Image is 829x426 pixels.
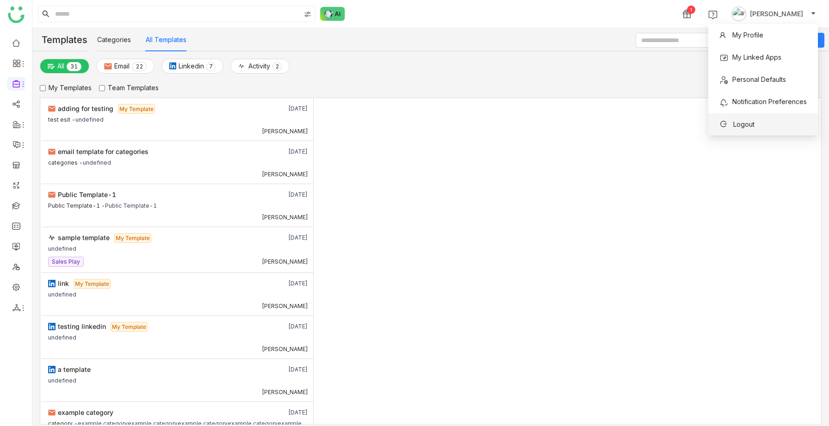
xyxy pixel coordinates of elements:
img: email.svg [48,191,56,198]
span: Activity [248,61,270,71]
span: email template for categories [58,148,148,155]
div: [DATE] [256,364,308,375]
img: email.svg [104,62,112,70]
span: adding for testing [58,105,113,112]
img: linkedin.svg [169,62,176,69]
span: Personal Defaults [732,75,786,83]
span: Logout [733,120,755,128]
nz-badge-sup: 22 [132,62,147,71]
span: example category [58,408,113,416]
div: test esit - [48,114,75,123]
input: Team Templates [99,85,105,91]
button: [PERSON_NAME] [730,6,818,21]
label: My Templates [40,83,92,93]
span: Email [114,61,130,71]
div: [PERSON_NAME] [262,346,308,353]
button: All [40,59,89,74]
div: Public Template-1 [105,200,157,210]
img: plainalloptions.svg [48,63,55,70]
nz-tag: Sales Play [48,257,84,267]
img: avatar [731,6,746,21]
p: 2 [136,62,139,71]
div: [PERSON_NAME] [262,171,308,178]
img: help.svg [708,10,718,19]
button: Activity [230,59,290,74]
button: All Templates [146,35,186,45]
span: testing linkedin [58,322,106,330]
span: link [58,279,69,287]
p: 7 [209,62,213,71]
span: My Template [74,279,111,289]
div: [PERSON_NAME] [262,303,308,310]
div: undefined [48,375,76,384]
span: My Profile [732,31,763,39]
img: email.svg [48,409,56,416]
span: Linkedin [179,61,204,71]
p: 2 [275,62,279,71]
input: My Templates [40,85,46,91]
img: linkedin.svg [48,323,56,330]
p: 1 [74,62,78,71]
span: a template [58,365,91,373]
span: My Linked Apps [732,53,781,61]
div: [DATE] [256,104,308,114]
div: [PERSON_NAME] [262,128,308,135]
div: 1 [687,6,695,14]
div: [PERSON_NAME] [262,214,308,221]
span: My Template [114,233,151,243]
div: [DATE] [256,407,308,418]
img: personal_defaults.svg [719,75,729,85]
nz-badge-sup: 2 [272,62,282,71]
p: 3 [70,62,74,71]
p: 2 [139,62,143,71]
button: Linkedin [161,59,223,74]
img: search-type.svg [304,11,311,18]
span: Public Template-1 [58,191,116,198]
img: email.svg [48,148,56,155]
img: my_linked_apps.svg [719,53,729,62]
div: [PERSON_NAME] [262,258,308,265]
img: activity.svg [48,234,56,241]
div: categories - [48,157,83,167]
span: Notification Preferences [732,98,807,105]
div: [DATE] [256,321,308,332]
nz-badge-sup: 31 [67,62,81,71]
button: Categories [97,35,131,45]
div: [DATE] [256,233,308,243]
div: [PERSON_NAME] [262,389,308,396]
span: My Template [111,322,148,332]
span: [PERSON_NAME] [750,9,803,19]
img: ask-buddy-normal.svg [320,7,345,21]
img: email.svg [48,105,56,112]
div: [DATE] [256,278,308,289]
div: [DATE] [256,190,308,200]
div: undefined [48,289,76,298]
div: Templates [32,28,87,51]
div: undefined [83,157,111,167]
nz-badge-sup: 7 [206,62,216,71]
button: Email [96,59,155,74]
div: undefined [48,332,76,341]
span: My Template [118,104,155,114]
label: Team Templates [99,83,159,93]
img: linkedin.svg [48,280,56,287]
span: sample template [58,234,110,241]
div: undefined [75,114,104,123]
img: logo [8,6,25,23]
img: notification_preferences.svg [719,98,729,107]
img: linkedin.svg [48,366,56,373]
div: Public Template-1 - [48,200,105,210]
div: [DATE] [256,147,308,157]
div: undefined [48,243,76,253]
span: All [57,61,64,71]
